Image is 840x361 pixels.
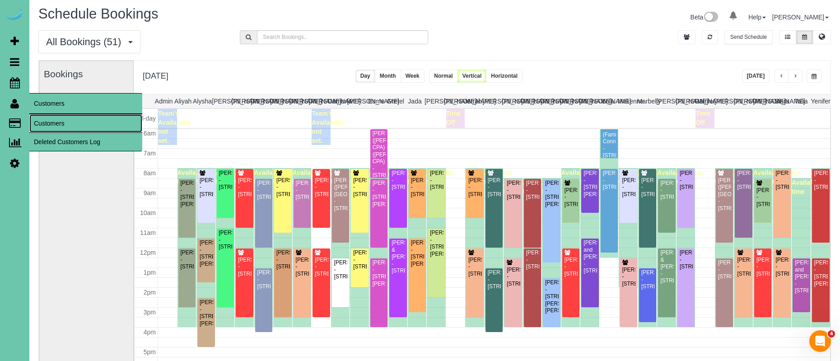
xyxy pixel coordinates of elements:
[372,180,386,208] div: [PERSON_NAME] - [STREET_ADDRESS][PERSON_NAME]
[753,94,772,108] th: [PERSON_NAME]
[334,177,347,212] div: [PERSON_NAME] ([PERSON_NAME][GEOGRAPHIC_DATA]) - [STREET_ADDRESS]
[737,170,750,191] div: [PERSON_NAME] - [STREET_ADDRESS]
[408,169,435,185] span: Available time
[295,257,309,277] div: [PERSON_NAME] - [STREET_ADDRESS]
[580,169,608,185] span: Available time
[257,180,271,201] div: [PERSON_NAME] - [STREET_ADDRESS]
[737,257,750,277] div: [PERSON_NAME] - [STREET_ADDRESS]
[637,94,657,108] th: Marbelly
[144,309,156,316] span: 3pm
[809,330,831,352] iframe: Intercom live chat
[691,14,719,21] a: Beta
[656,94,676,108] th: [PERSON_NAME]
[196,169,224,185] span: Available time
[621,177,635,198] div: [PERSON_NAME] - [STREET_ADDRESS]
[734,169,761,185] span: Available time
[375,70,401,83] button: Month
[140,209,156,216] span: 10am
[541,94,560,108] th: [PERSON_NAME]
[391,170,405,191] div: [PERSON_NAME] - [STREET_ADDRESS]
[773,169,800,185] span: Available time
[314,177,328,198] div: [PERSON_NAME] - [STREET_ADDRESS]
[144,189,156,197] span: 9am
[545,180,558,208] div: [PERSON_NAME] - [STREET_ADDRESS][PERSON_NAME]
[144,348,156,356] span: 5pm
[526,180,539,201] div: [PERSON_NAME] - [STREET_ADDRESS]
[794,259,808,294] div: [PERSON_NAME] and [PERSON_NAME] - [STREET_ADDRESS]
[753,169,781,185] span: Available time
[542,179,569,195] span: Available time
[38,30,140,53] button: All Bookings (51)
[312,110,345,144] span: Team's Availability not set.
[775,170,789,191] div: [PERSON_NAME] - [STREET_ADDRESS]
[811,169,839,185] span: Available time
[742,70,770,83] button: [DATE]
[718,177,731,212] div: [PERSON_NAME] ([PERSON_NAME][GEOGRAPHIC_DATA]) - [STREET_ADDRESS]
[29,114,142,151] ul: Customers
[173,94,193,108] th: Aliyah
[144,289,156,296] span: 2pm
[386,94,405,108] th: Gretel
[429,170,443,191] div: [PERSON_NAME] - [STREET_ADDRESS]
[44,69,129,79] h3: Bookings
[583,170,597,198] div: [PERSON_NAME] - [STREET_ADDRESS][PERSON_NAME]
[314,257,328,277] div: [PERSON_NAME] - [STREET_ADDRESS]
[144,150,156,157] span: 7am
[425,94,444,108] th: [PERSON_NAME]
[695,94,714,108] th: Reinier
[238,177,251,198] div: [PERSON_NAME] - [STREET_ADDRESS]
[140,249,156,256] span: 12pm
[703,12,718,23] img: New interface
[775,257,789,277] div: [PERSON_NAME] - [STREET_ADDRESS]
[724,30,773,44] button: Send Schedule
[427,169,454,185] span: Available time
[372,259,386,287] div: [PERSON_NAME] - [STREET_ADDRESS][PERSON_NAME]
[251,94,270,108] th: [PERSON_NAME]
[486,70,523,83] button: Horizontal
[388,169,416,185] span: Available time
[29,133,142,151] a: Deleted Customers Log
[5,9,23,22] a: Automaid Logo
[772,14,829,21] a: [PERSON_NAME]
[641,269,654,290] div: [PERSON_NAME] - [STREET_ADDRESS]
[144,328,156,336] span: 4pm
[180,249,194,270] div: [PERSON_NAME] - [STREET_ADDRESS]
[177,169,205,185] span: Available time
[254,169,282,185] span: Available time
[564,257,578,277] div: [PERSON_NAME] - [STREET_ADDRESS]
[487,177,501,198] div: [PERSON_NAME] - [STREET_ADDRESS]
[429,70,457,83] button: Normal
[465,169,493,185] span: Available time
[756,257,770,277] div: [PERSON_NAME] - [STREET_ADDRESS]
[463,94,483,108] th: Jerrah
[144,169,156,177] span: 8am
[411,239,424,267] div: [PERSON_NAME] - [STREET_ADDRESS][PERSON_NAME]
[523,179,551,195] span: Available time
[350,169,378,185] span: Available time
[560,94,579,108] th: [PERSON_NAME]
[561,169,589,185] span: Available time
[257,269,271,290] div: [PERSON_NAME] - [STREET_ADDRESS]
[676,94,695,108] th: [PERSON_NAME]
[485,169,512,185] span: Available time
[444,94,463,108] th: [PERSON_NAME]
[814,170,828,191] div: [PERSON_NAME] - [STREET_ADDRESS]
[144,269,156,276] span: 1pm
[38,6,158,22] span: Schedule Bookings
[143,70,168,81] h2: [DATE]
[328,94,347,108] th: Demona
[621,267,635,287] div: [PERSON_NAME] - [STREET_ADDRESS]
[295,180,309,201] div: [PERSON_NAME] - [STREET_ADDRESS]
[429,230,443,258] div: [PERSON_NAME] - [STREET_ADDRESS][PERSON_NAME]
[468,177,481,198] div: [PERSON_NAME] - [STREET_ADDRESS]
[583,239,597,274] div: [PERSON_NAME] and [PERSON_NAME] - [STREET_ADDRESS]
[276,249,289,270] div: [PERSON_NAME] - [STREET_ADDRESS]
[367,94,386,108] th: Esme
[270,94,289,108] th: [PERSON_NAME]
[772,94,792,108] th: Siara
[521,94,541,108] th: [PERSON_NAME]
[369,169,397,185] span: Available time
[276,177,289,198] div: [PERSON_NAME] - [STREET_ADDRESS]
[405,94,425,108] th: Jada
[199,299,213,327] div: [PERSON_NAME] - [STREET_ADDRESS][PERSON_NAME]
